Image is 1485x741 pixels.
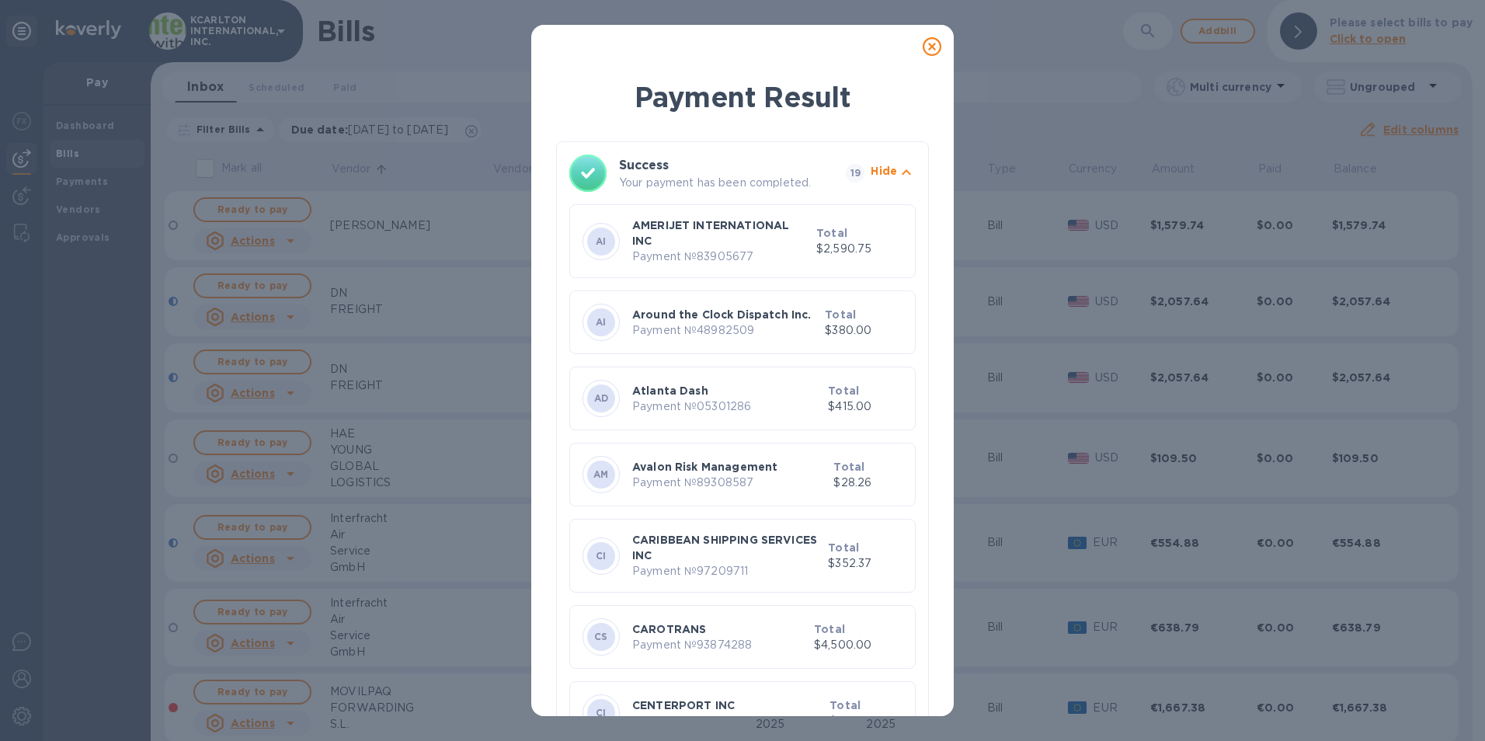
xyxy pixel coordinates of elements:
p: CAROTRANS [632,621,808,637]
p: Payment № 89308587 [632,475,827,491]
b: Total [828,541,859,554]
p: Payment № 48982509 [632,322,819,339]
b: Total [814,623,845,635]
p: $4,500.00 [814,637,902,653]
p: $2,590.75 [816,241,902,257]
button: Hide [871,163,916,184]
b: AI [596,316,607,328]
p: CENTERPORT INC [632,698,823,713]
p: Your payment has been completed. [619,175,840,191]
p: Payment № 76215494 [632,713,823,729]
p: Payment № 97209711 [632,563,822,579]
h1: Payment Result [556,78,929,117]
p: Payment № 93874288 [632,637,808,653]
p: Around the Clock Dispatch Inc. [632,307,819,322]
b: Total [833,461,864,473]
p: $352.37 [828,555,902,572]
p: Hide [871,163,897,179]
b: AD [594,392,609,404]
p: $137.00 [829,713,902,729]
b: Total [829,699,861,711]
p: Payment № 83905677 [632,249,810,265]
p: $28.26 [833,475,902,491]
p: $380.00 [825,322,902,339]
p: $415.00 [828,398,902,415]
b: Total [816,227,847,239]
b: Total [828,384,859,397]
b: AI [596,235,607,247]
p: Payment № 05301286 [632,398,822,415]
p: CARIBBEAN SHIPPING SERVICES INC [632,532,822,563]
b: CS [594,631,608,642]
b: CI [596,707,607,718]
h3: Success [619,156,818,175]
p: Atlanta Dash [632,383,822,398]
b: Total [825,308,856,321]
b: CI [596,550,607,562]
span: 19 [846,164,864,183]
p: Avalon Risk Management [632,459,827,475]
b: AM [593,468,609,480]
p: AMERIJET INTERNATIONAL INC [632,217,810,249]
